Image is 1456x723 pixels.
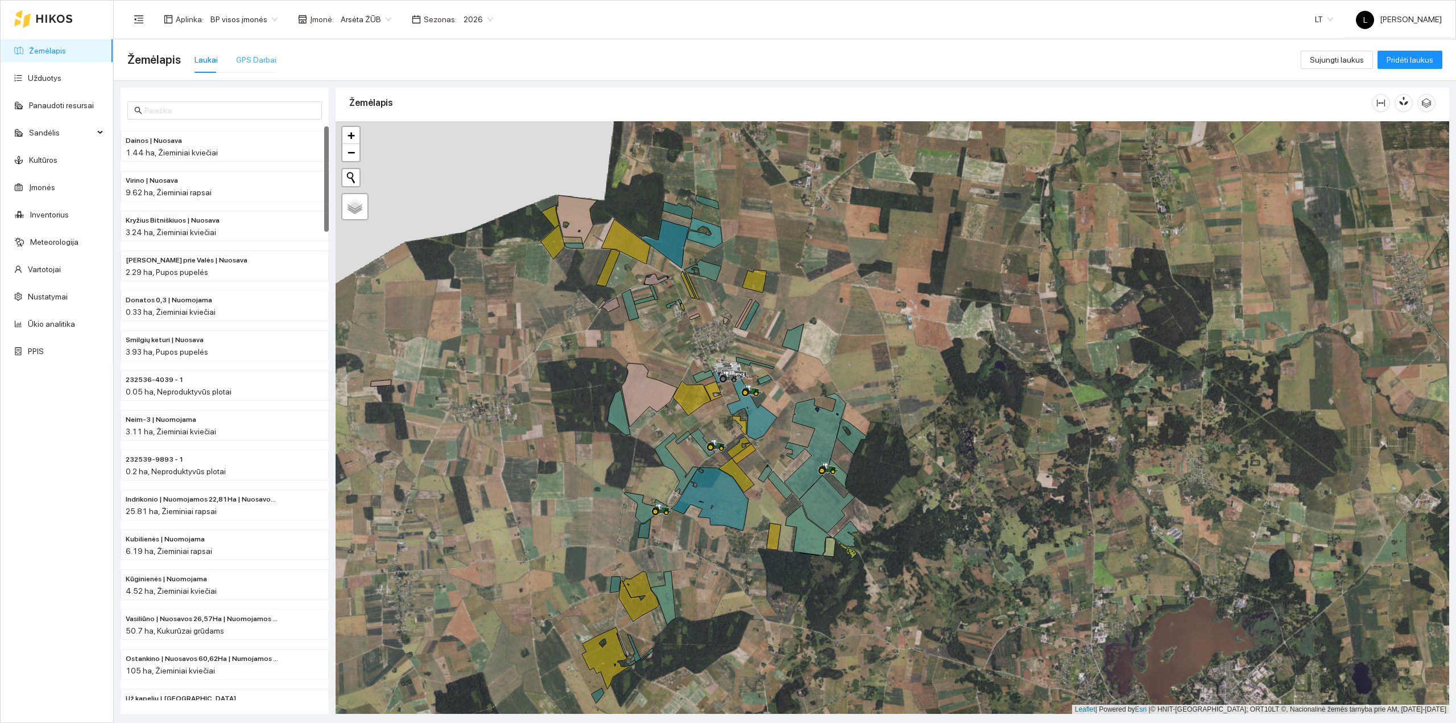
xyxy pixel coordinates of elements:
[1310,54,1364,66] span: Sujungti laukus
[195,54,218,66] div: Laukai
[126,454,184,465] span: 232539-9893 - 1
[126,175,178,186] span: Virino | Nuosava
[412,15,421,24] span: calendar
[298,15,307,24] span: shop
[126,626,224,635] span: 50.7 ha, Kukurūzai grūdams
[310,13,334,26] span: Įmonė :
[1072,705,1449,714] div: | Powered by © HNIT-[GEOGRAPHIC_DATA]; ORT10LT ©, Nacionalinė žemės tarnyba prie AM, [DATE]-[DATE]
[164,15,173,24] span: layout
[126,547,212,556] span: 6.19 ha, Žieminiai rapsai
[342,127,359,144] a: Zoom in
[29,183,55,192] a: Įmonės
[126,494,278,505] span: Indrikonio | Nuomojamos 22,81Ha | Nuosavos 3,00 Ha
[126,586,217,595] span: 4.52 ha, Žieminiai kviečiai
[30,210,69,219] a: Inventorius
[28,73,61,83] a: Užduotys
[1315,11,1333,28] span: LT
[1135,705,1147,713] a: Esri
[1301,51,1373,69] button: Sujungti laukus
[1149,705,1151,713] span: |
[126,347,208,356] span: 3.93 ha, Pupos pupelės
[341,11,391,28] span: Arsėta ŽŪB
[127,51,181,69] span: Žemėlapis
[28,265,61,274] a: Vartotojai
[29,46,66,55] a: Žemėlapis
[1075,705,1095,713] a: Leaflet
[126,335,204,346] span: Smilgių keturi | Nuosava
[127,8,150,31] button: menu-fold
[126,614,278,625] span: Vasiliūno | Nuosavos 26,57Ha | Nuomojamos 24,15Ha
[134,14,144,24] span: menu-fold
[126,467,226,476] span: 0.2 ha, Neproduktyvūs plotai
[424,13,457,26] span: Sezonas :
[126,215,220,226] span: Kryžius Bitniškiuos | Nuosava
[126,534,205,545] span: Kubilienės | Nuomojama
[28,319,75,328] a: Ūkio analitika
[1387,54,1433,66] span: Pridėti laukus
[349,87,1372,119] div: Žemėlapis
[1378,55,1442,64] a: Pridėti laukus
[28,347,44,356] a: PPIS
[210,11,278,28] span: BP visos įmonės
[126,414,196,425] span: Neim-3 | Nuomojama
[1301,55,1373,64] a: Sujungti laukus
[236,54,276,66] div: GPS Darbai
[30,237,78,247] a: Meteorologija
[144,104,315,117] input: Paieška
[126,268,208,277] span: 2.29 ha, Pupos pupelės
[1372,98,1389,108] span: column-width
[126,387,231,396] span: 0.05 ha, Neproduktyvūs plotai
[126,507,217,516] span: 25.81 ha, Žieminiai rapsai
[126,135,182,146] span: Dainos | Nuosava
[348,128,355,142] span: +
[126,255,247,266] span: Rolando prie Valės | Nuosava
[1356,15,1442,24] span: [PERSON_NAME]
[28,292,68,301] a: Nustatymai
[29,101,94,110] a: Panaudoti resursai
[29,121,94,144] span: Sandėlis
[126,574,207,585] span: Kūginienės | Nuomojama
[126,295,212,306] span: Donatos 0,3 | Nuomojama
[1378,51,1442,69] button: Pridėti laukus
[342,169,359,186] button: Initiate a new search
[1363,11,1367,29] span: L
[342,194,367,219] a: Layers
[126,666,215,675] span: 105 ha, Žieminiai kviečiai
[134,106,142,114] span: search
[348,145,355,159] span: −
[126,307,216,317] span: 0.33 ha, Žieminiai kviečiai
[29,155,57,165] a: Kultūros
[176,13,204,26] span: Aplinka :
[126,427,216,436] span: 3.11 ha, Žieminiai kviečiai
[342,144,359,161] a: Zoom out
[464,11,493,28] span: 2026
[126,148,218,157] span: 1.44 ha, Žieminiai kviečiai
[126,228,216,237] span: 3.24 ha, Žieminiai kviečiai
[126,654,278,664] span: Ostankino | Nuosavos 60,62Ha | Numojamos 44,38Ha
[126,693,236,704] span: Už kapelių | Nuosava
[126,188,212,197] span: 9.62 ha, Žieminiai rapsai
[126,375,184,385] span: 232536-4039 - 1
[1372,94,1390,112] button: column-width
